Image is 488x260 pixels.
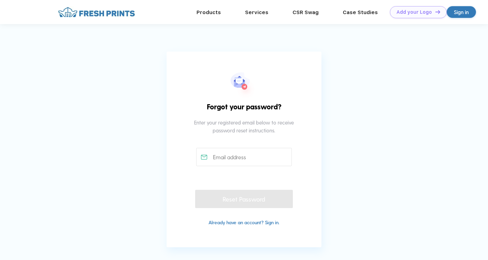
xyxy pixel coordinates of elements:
img: email_active.svg [201,155,207,160]
a: Sign in [447,6,476,18]
img: forgot_pwd.svg [231,72,257,101]
a: Products [197,9,221,15]
div: Sign in [454,8,469,16]
div: Enter your registered email below to receive password reset instructions. [190,119,298,148]
img: DT [435,10,440,14]
div: Add your Logo [396,9,432,15]
img: fo%20logo%202.webp [56,6,137,18]
div: Reset Password [195,190,293,208]
div: Forgot your password? [198,101,290,119]
input: Email address [196,148,292,166]
a: Already have an account? Sign in. [209,219,279,225]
